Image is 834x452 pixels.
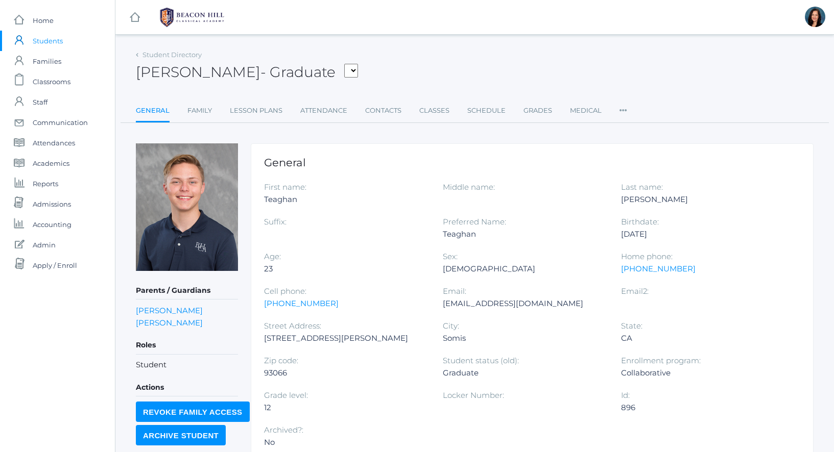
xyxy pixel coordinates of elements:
label: First name: [264,182,306,192]
a: [PHONE_NUMBER] [621,264,696,273]
h1: General [264,157,800,168]
a: Schedule [467,101,506,121]
a: Grades [523,101,552,121]
a: [PERSON_NAME] [136,306,203,315]
label: Birthdate: [621,217,659,227]
label: Email2: [621,286,649,296]
a: Medical [570,101,602,121]
label: Locker Number: [443,390,504,400]
span: Academics [33,153,69,173]
a: Attendance [300,101,347,121]
label: Archived?: [264,425,303,435]
span: Accounting [33,214,72,235]
div: 93066 [264,367,427,379]
label: Last name: [621,182,663,192]
div: [DATE] [621,228,784,240]
a: Classes [419,101,449,121]
label: Email: [443,286,466,296]
img: Teaghan Shackelford [136,143,238,271]
span: Attendances [33,133,75,153]
div: No [264,436,427,448]
span: Home [33,10,54,31]
span: Communication [33,112,88,133]
div: CA [621,332,784,344]
img: BHCALogos-05-308ed15e86a5a0abce9b8dd61676a3503ac9727e845dece92d48e8588c001991.png [154,5,230,30]
a: Lesson Plans [230,101,282,121]
div: 12 [264,401,427,414]
span: Staff [33,92,47,112]
a: Student Directory [142,51,202,59]
input: Archive Student [136,425,226,445]
div: [EMAIL_ADDRESS][DOMAIN_NAME] [443,297,606,310]
a: Contacts [365,101,401,121]
div: [STREET_ADDRESS][PERSON_NAME] [264,332,427,344]
label: Grade level: [264,390,308,400]
div: 896 [621,401,784,414]
label: Preferred Name: [443,217,506,227]
div: Curcinda Young [805,7,825,27]
label: Street Address: [264,321,321,331]
a: Family [187,101,212,121]
label: Middle name: [443,182,495,192]
input: Revoke Family Access [136,401,250,422]
span: Classrooms [33,71,70,92]
div: Teaghan [443,228,606,240]
a: [PHONE_NUMBER] [264,298,339,308]
label: Enrollment program: [621,356,701,365]
div: Graduate [443,367,606,379]
div: [PERSON_NAME] [621,193,784,206]
span: Admin [33,235,56,255]
h5: Roles [136,337,238,354]
label: Zip code: [264,356,298,365]
div: Somis [443,332,606,344]
h5: Parents / Guardians [136,282,238,299]
a: [PERSON_NAME] [136,318,203,328]
label: City: [443,321,459,331]
span: Families [33,51,61,71]
a: General [136,101,170,122]
label: Sex: [443,252,458,261]
div: Teaghan [264,193,427,206]
span: Reports [33,173,58,194]
label: Suffix: [264,217,287,227]
span: - Graduate [260,63,336,81]
label: Age: [264,252,281,261]
label: Home phone: [621,252,673,261]
span: Apply / Enroll [33,255,77,275]
div: 23 [264,263,427,275]
label: State: [621,321,642,331]
div: Collaborative [621,367,784,379]
label: Student status (old): [443,356,519,365]
li: Student [136,359,238,371]
label: Id: [621,390,630,400]
div: [DEMOGRAPHIC_DATA] [443,263,606,275]
h5: Actions [136,379,238,396]
label: Cell phone: [264,286,306,296]
span: Students [33,31,63,51]
h2: [PERSON_NAME] [136,64,358,80]
span: Admissions [33,194,71,214]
